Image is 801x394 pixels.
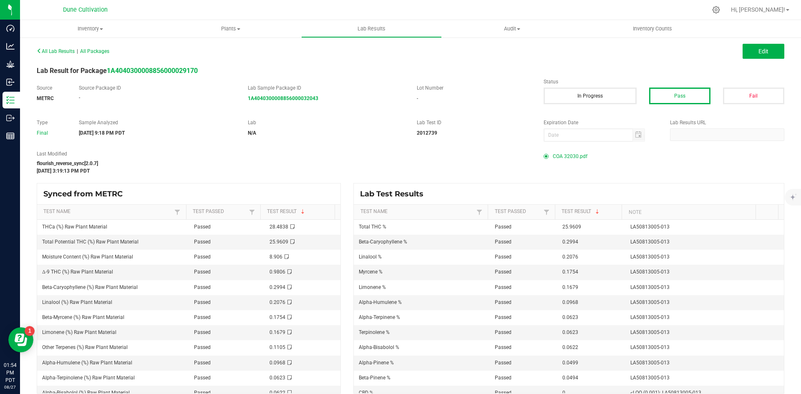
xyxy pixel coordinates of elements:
[6,60,15,68] inline-svg: Grow
[630,375,670,381] span: LA50813005-013
[37,129,66,137] div: Final
[582,20,723,38] a: Inventory Counts
[37,161,98,166] strong: flourish_reverse_sync[2.0.7]
[495,224,511,230] span: Passed
[20,25,161,33] span: Inventory
[42,344,128,350] span: Other Terpenes (%) Raw Plant Material
[359,224,386,230] span: Total THC %
[42,360,132,366] span: Alpha-Humulene (%) Raw Plant Material
[359,239,407,245] span: Beta-Caryophyllene %
[79,95,80,100] span: -
[442,20,582,38] a: Audit
[630,299,670,305] span: LA50813005-013
[6,114,15,122] inline-svg: Outbound
[495,239,511,245] span: Passed
[77,48,78,54] span: |
[20,20,161,38] a: Inventory
[270,254,282,260] span: 8.906
[723,88,784,104] button: Fail
[495,299,511,305] span: Passed
[161,25,301,33] span: Plants
[43,208,172,215] a: Test NameSortable
[495,360,511,366] span: Passed
[542,207,552,217] a: Filter
[711,6,721,14] div: Manage settings
[417,119,531,126] label: Lab Test ID
[346,25,397,33] span: Lab Results
[630,254,670,260] span: LA50813005-013
[562,284,578,290] span: 0.1679
[359,254,382,260] span: Linalool %
[743,44,784,59] button: Edit
[270,329,285,335] span: 0.1679
[42,284,138,290] span: Beta-Caryophyllene (%) Raw Plant Material
[248,130,256,136] strong: N/A
[359,329,390,335] span: Terpinolene %
[360,189,430,198] span: Lab Test Results
[301,20,442,38] a: Lab Results
[270,284,285,290] span: 0.2994
[270,239,288,245] span: 25.9609
[442,25,582,33] span: Audit
[42,329,116,335] span: Limonene (%) Raw Plant Material
[37,84,66,92] label: Source
[43,189,129,198] span: Synced from METRC
[360,208,474,215] a: Test NameSortable
[6,96,15,104] inline-svg: Inventory
[42,254,133,260] span: Moisture Content (%) Raw Plant Material
[194,269,211,275] span: Passed
[6,132,15,140] inline-svg: Reports
[37,67,198,75] span: Lab Result for Package
[267,208,332,215] a: Test ResultSortable
[562,360,578,366] span: 0.0499
[247,207,257,217] a: Filter
[417,95,418,101] span: -
[172,207,182,217] a: Filter
[37,150,531,158] label: Last Modified
[758,48,768,55] span: Edit
[194,239,211,245] span: Passed
[37,48,75,54] span: All Lab Results
[270,360,285,366] span: 0.0968
[495,314,511,320] span: Passed
[193,208,247,215] a: Test PassedSortable
[63,6,108,13] span: Dune Cultivation
[359,284,386,290] span: Limonene %
[495,208,542,215] a: Test PassedSortable
[248,95,318,101] a: 1A4040300008856000032043
[42,375,135,381] span: Alpha-Terpinolene (%) Raw Plant Material
[194,254,211,260] span: Passed
[270,269,285,275] span: 0.9806
[562,224,581,230] span: 25.9609
[6,24,15,33] inline-svg: Dashboard
[300,208,306,215] span: Sortable
[359,269,383,275] span: Myrcene %
[544,88,637,104] button: In Progress
[194,344,211,350] span: Passed
[562,314,578,320] span: 0.0623
[495,284,511,290] span: Passed
[495,254,511,260] span: Passed
[161,20,301,38] a: Plants
[562,329,578,335] span: 0.0623
[544,78,784,85] label: Status
[248,119,404,126] label: Lab
[562,375,578,381] span: 0.0494
[417,84,531,92] label: Lot Number
[270,375,285,381] span: 0.0623
[630,360,670,366] span: LA50813005-013
[495,375,511,381] span: Passed
[731,6,785,13] span: Hi, [PERSON_NAME]!
[270,314,285,320] span: 0.1754
[270,299,285,305] span: 0.2076
[630,284,670,290] span: LA50813005-013
[194,375,211,381] span: Passed
[622,205,756,220] th: Note
[42,314,124,320] span: Beta-Myrcene (%) Raw Plant Material
[42,239,139,245] span: Total Potential THC (%) Raw Plant Material
[359,299,402,305] span: Alpha-Humulene %
[622,25,683,33] span: Inventory Counts
[4,384,16,390] p: 08/27
[630,344,670,350] span: LA50813005-013
[42,224,107,230] span: THCa (%) Raw Plant Material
